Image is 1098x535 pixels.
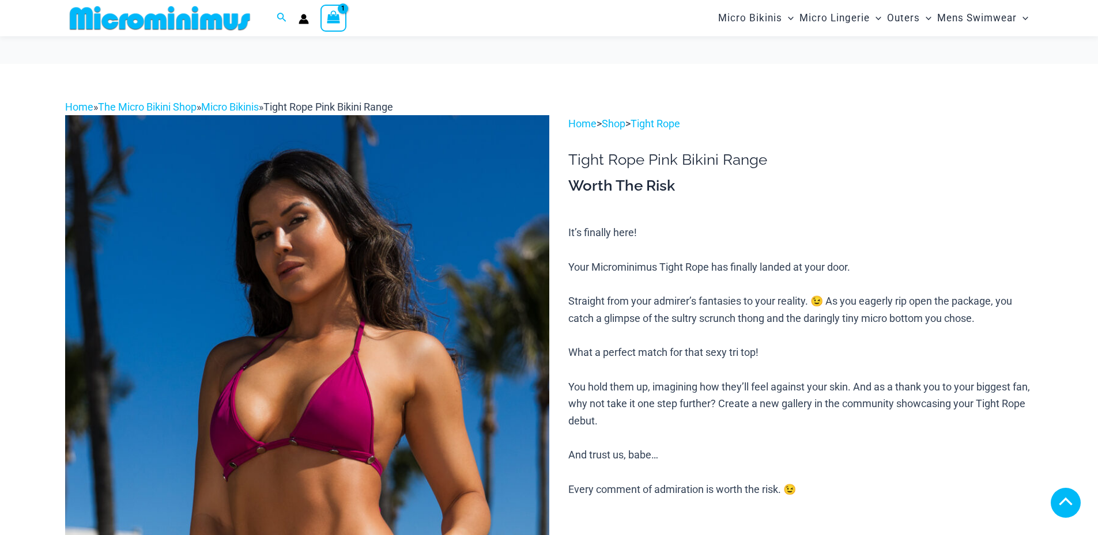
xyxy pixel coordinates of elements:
[98,101,197,113] a: The Micro Bikini Shop
[797,3,884,33] a: Micro LingerieMenu ToggleMenu Toggle
[937,3,1017,33] span: Mens Swimwear
[870,3,881,33] span: Menu Toggle
[884,3,934,33] a: OutersMenu ToggleMenu Toggle
[568,224,1033,498] p: It’s finally here! Your Microminimus Tight Rope has finally landed at your door. Straight from yo...
[568,117,597,130] a: Home
[263,101,393,113] span: Tight Rope Pink Bikini Range
[568,115,1033,132] p: > >
[299,14,309,24] a: Account icon link
[568,151,1033,169] h1: Tight Rope Pink Bikini Range
[277,11,287,25] a: Search icon link
[799,3,870,33] span: Micro Lingerie
[65,101,393,113] span: » » »
[718,3,782,33] span: Micro Bikinis
[920,3,931,33] span: Menu Toggle
[631,117,680,130] a: Tight Rope
[201,101,259,113] a: Micro Bikinis
[1017,3,1028,33] span: Menu Toggle
[65,5,255,31] img: MM SHOP LOGO FLAT
[934,3,1031,33] a: Mens SwimwearMenu ToggleMenu Toggle
[602,117,625,130] a: Shop
[714,2,1033,35] nav: Site Navigation
[887,3,920,33] span: Outers
[782,3,794,33] span: Menu Toggle
[320,5,347,31] a: View Shopping Cart, 1 items
[568,176,1033,196] h3: Worth The Risk
[65,101,93,113] a: Home
[715,3,797,33] a: Micro BikinisMenu ToggleMenu Toggle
